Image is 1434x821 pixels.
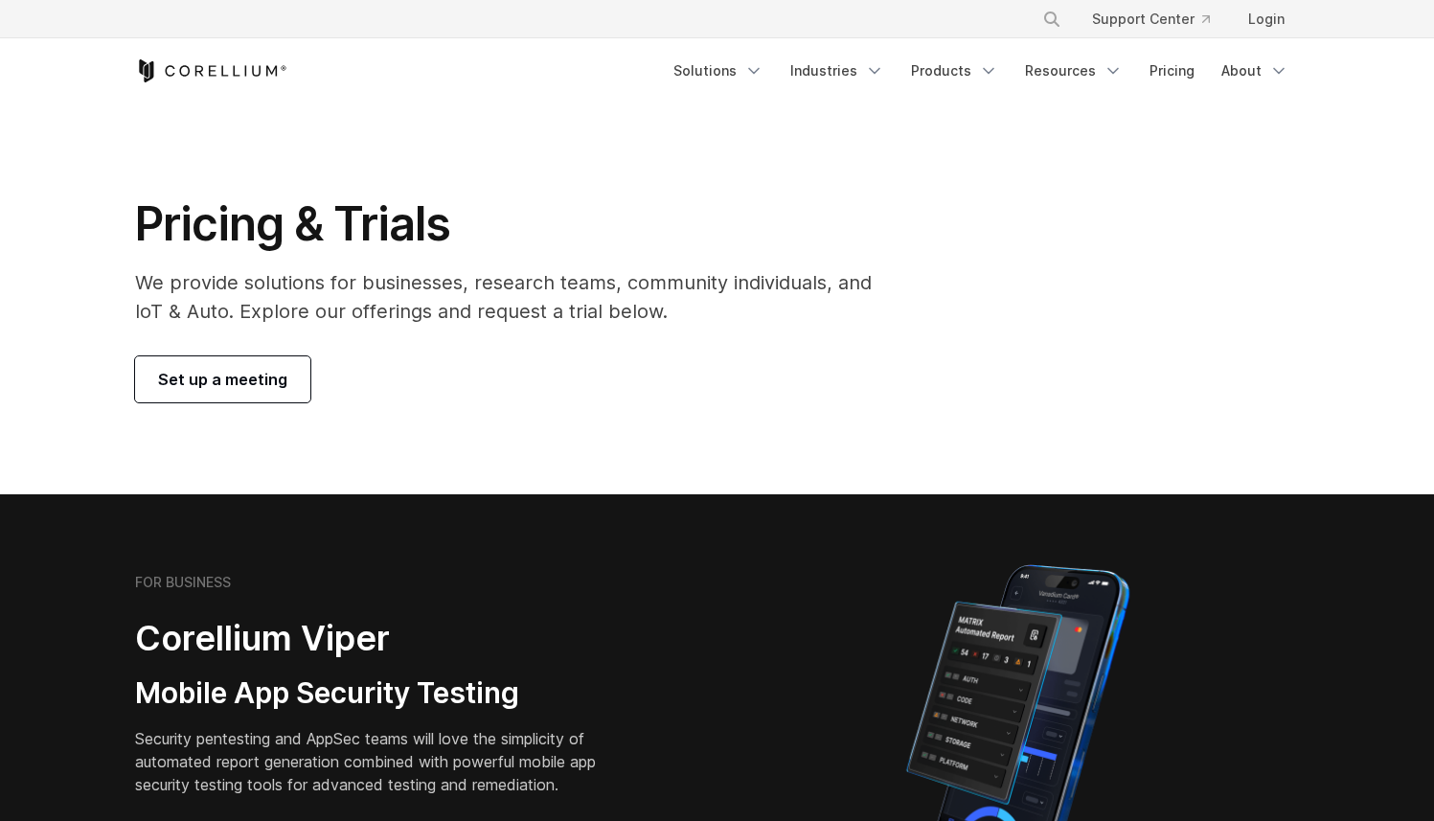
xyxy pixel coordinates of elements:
a: Solutions [662,54,775,88]
a: Set up a meeting [135,356,310,402]
h1: Pricing & Trials [135,195,899,253]
a: Corellium Home [135,59,287,82]
a: About [1210,54,1300,88]
p: Security pentesting and AppSec teams will love the simplicity of automated report generation comb... [135,727,626,796]
a: Login [1233,2,1300,36]
h3: Mobile App Security Testing [135,675,626,712]
p: We provide solutions for businesses, research teams, community individuals, and IoT & Auto. Explo... [135,268,899,326]
a: Industries [779,54,896,88]
a: Resources [1013,54,1134,88]
h2: Corellium Viper [135,617,626,660]
h6: FOR BUSINESS [135,574,231,591]
span: Set up a meeting [158,368,287,391]
button: Search [1035,2,1069,36]
div: Navigation Menu [662,54,1300,88]
div: Navigation Menu [1019,2,1300,36]
a: Pricing [1138,54,1206,88]
a: Support Center [1077,2,1225,36]
a: Products [899,54,1010,88]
